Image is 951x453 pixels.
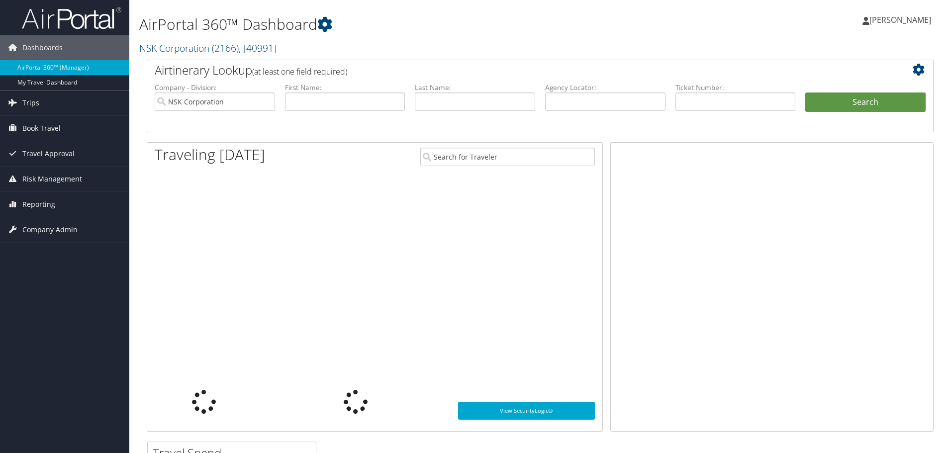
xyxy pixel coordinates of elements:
[675,83,796,92] label: Ticket Number:
[252,66,347,77] span: (at least one field required)
[22,91,39,115] span: Trips
[545,83,666,92] label: Agency Locator:
[862,5,941,35] a: [PERSON_NAME]
[22,116,61,141] span: Book Travel
[805,92,926,112] button: Search
[22,6,121,30] img: airportal-logo.png
[415,83,535,92] label: Last Name:
[869,14,931,25] span: [PERSON_NAME]
[22,192,55,217] span: Reporting
[22,35,63,60] span: Dashboards
[420,148,595,166] input: Search for Traveler
[212,41,239,55] span: ( 2166 )
[22,167,82,191] span: Risk Management
[155,83,275,92] label: Company - Division:
[285,83,405,92] label: First Name:
[155,62,860,79] h2: Airtinerary Lookup
[139,14,674,35] h1: AirPortal 360™ Dashboard
[139,41,277,55] a: NSK Corporation
[239,41,277,55] span: , [ 40991 ]
[458,402,595,420] a: View SecurityLogic®
[155,144,265,165] h1: Traveling [DATE]
[22,217,78,242] span: Company Admin
[22,141,75,166] span: Travel Approval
